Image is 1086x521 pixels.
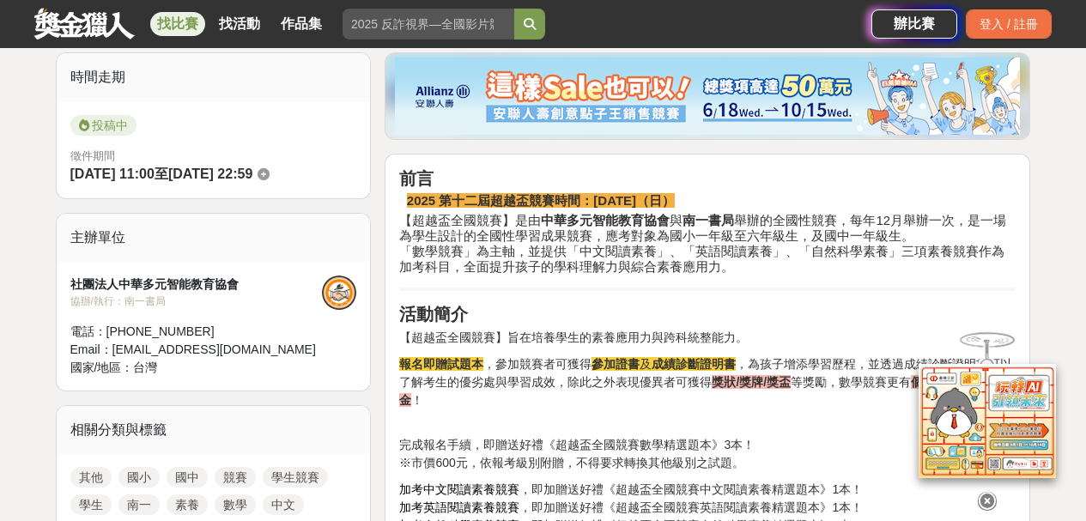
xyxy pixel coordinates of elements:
a: 其他 [70,467,112,488]
a: 作品集 [274,12,329,36]
div: 主辦單位 [57,214,371,262]
p: ，參加競賽者可獲得 ，為孩子增添學習歷程，並透過成績診斷證明書可以了解考生的優劣處與學習成效，除此之外表現優異者可獲得 等獎勵，數學競賽更有 ！ [399,355,1016,409]
a: 競賽 [215,467,256,488]
img: d2146d9a-e6f6-4337-9592-8cefde37ba6b.png [919,364,1056,478]
strong: 活動簡介 [399,305,468,324]
span: 及 [592,357,736,371]
span: 投稿中 [70,115,137,136]
span: [DATE] 22:59 [168,167,252,181]
span: 至 [155,167,168,181]
div: 登入 / 註冊 [966,9,1052,39]
strong: 南一書局 [683,213,734,227]
strong: 中華多元智能教育協會 [541,213,670,227]
strong: 成績診斷證明書 [652,357,736,371]
strong: 參加證書 [592,357,640,371]
strong: 前言 [399,169,434,188]
div: 協辦/執行： 南一書局 [70,294,323,309]
span: 國家/地區： [70,360,134,374]
span: [DATE] 11:00 [70,167,155,181]
p: 【超越盃全國競賽】旨在培養學生的素養應用力與跨科統整能力。 [399,329,1016,347]
a: 國小 [118,467,160,488]
strong: 報名即贈試題本 [399,357,483,371]
span: 加考中文閱讀素養競賽 [399,482,519,496]
span: 徵件期間 [70,149,115,162]
a: 找活動 [212,12,267,36]
a: 學生競賽 [263,467,328,488]
div: 電話： [PHONE_NUMBER] [70,323,323,341]
a: 中文 [263,494,304,515]
p: 完成報名手續，即贈送好禮《超越盃全國競賽數學精選題本》3本！ ※市價600元，依報考級別附贈，不得要求轉換其他級別之試題。 [399,418,1016,472]
a: 找比賽 [150,12,205,36]
a: 素養 [167,494,208,515]
a: 國中 [167,467,208,488]
a: 南一 [118,494,160,515]
input: 2025 反詐視界—全國影片競賽 [343,9,514,39]
div: 社團法人中華多元智能教育協會 [70,276,323,294]
strong: 獎狀/獎牌/獎盃 [712,375,791,389]
div: 時間走期 [57,53,371,101]
a: 辦比賽 [871,9,957,39]
strong: 2025 第十二屆超越盃競賽時間：[DATE]（日） [407,193,675,208]
span: 台灣 [133,360,157,374]
img: dcc59076-91c0-4acb-9c6b-a1d413182f46.png [395,58,1020,135]
a: 數學 [215,494,256,515]
a: 學生 [70,494,112,515]
h4: 【超越盃全國競賽】是由 與 舉辦的全國性競賽，每年12月舉辦一次，是一場為學生設計的全國性學習成果競賽，應考對象為國小一年級至六年級生，及國中一年級生。 「數學競賽」為主軸，並提供「中文閱讀素養... [399,213,1016,275]
span: 加考英語閱讀素養競賽 [399,500,519,514]
div: Email： [EMAIL_ADDRESS][DOMAIN_NAME] [70,341,323,359]
strong: 個人、團體獎學金 [399,375,995,407]
div: 相關分類與標籤 [57,406,371,454]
